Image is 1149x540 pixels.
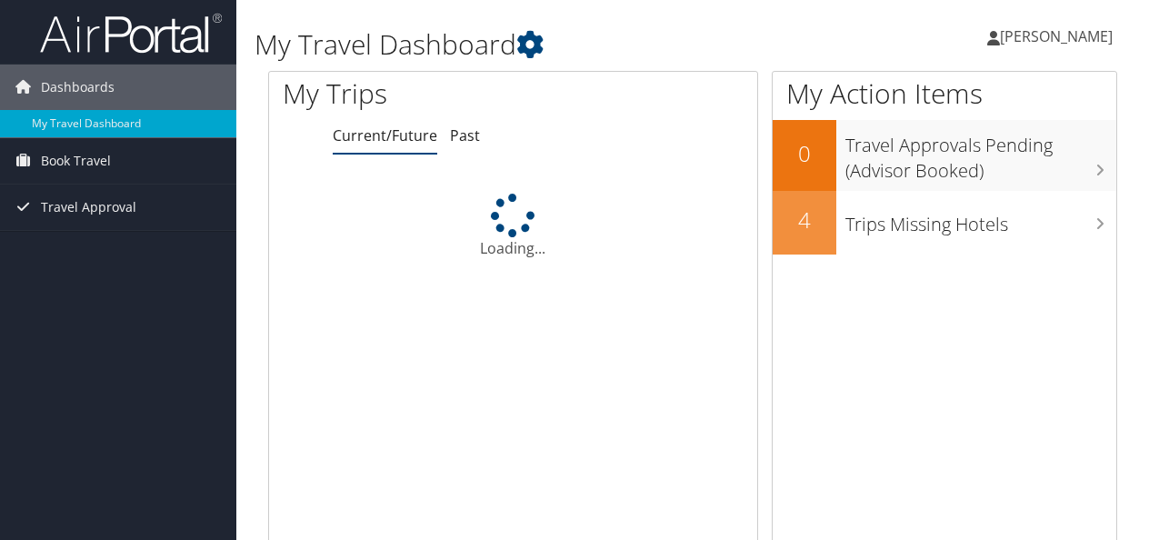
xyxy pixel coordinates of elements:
h2: 4 [773,205,836,235]
h2: 0 [773,138,836,169]
a: 0Travel Approvals Pending (Advisor Booked) [773,120,1116,190]
h1: My Travel Dashboard [255,25,839,64]
h3: Travel Approvals Pending (Advisor Booked) [845,124,1116,184]
img: airportal-logo.png [40,12,222,55]
span: Book Travel [41,138,111,184]
h3: Trips Missing Hotels [845,203,1116,237]
span: Dashboards [41,65,115,110]
span: Travel Approval [41,185,136,230]
h1: My Trips [283,75,540,113]
a: [PERSON_NAME] [987,9,1131,64]
span: [PERSON_NAME] [1000,26,1113,46]
a: 4Trips Missing Hotels [773,191,1116,255]
a: Current/Future [333,125,437,145]
h1: My Action Items [773,75,1116,113]
div: Loading... [269,194,757,259]
a: Past [450,125,480,145]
